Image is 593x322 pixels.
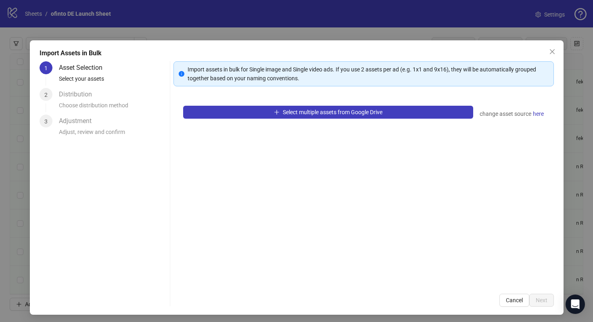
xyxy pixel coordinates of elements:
div: Import assets in bulk for Single image and Single video ads. If you use 2 assets per ad (e.g. 1x1... [187,65,549,83]
span: here [533,109,544,118]
div: Distribution [59,88,98,101]
span: 3 [44,118,48,125]
div: Import Assets in Bulk [40,48,554,58]
span: info-circle [178,71,184,77]
button: Cancel [499,294,529,307]
div: Adjust, review and confirm [59,128,167,141]
div: Asset Selection [59,61,109,74]
div: Select your assets [59,74,167,88]
span: Cancel [506,297,523,303]
div: Open Intercom Messenger [566,295,585,314]
span: 2 [44,92,48,98]
button: Select multiple assets from Google Drive [183,106,473,119]
span: 1 [44,65,48,71]
div: Adjustment [59,115,98,128]
div: change asset source [480,109,544,119]
button: Close [546,45,559,58]
span: close [549,48,555,55]
span: plus [274,109,279,115]
a: here [532,109,544,119]
div: Choose distribution method [59,101,167,115]
button: Next [529,294,554,307]
span: Select multiple assets from Google Drive [282,109,382,115]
